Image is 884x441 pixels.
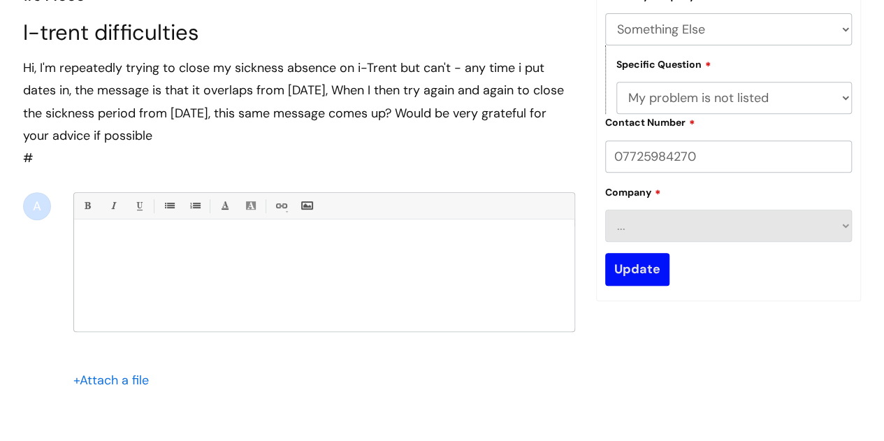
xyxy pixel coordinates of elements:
div: # [23,57,575,170]
div: A [23,192,51,220]
div: Hi, I'm repeatedly trying to close my sickness absence on i-Trent but can't - any time i put date... [23,57,575,147]
label: Company [605,185,661,198]
a: Bold (Ctrl-B) [78,197,96,215]
a: Back Color [242,197,259,215]
a: Font Color [216,197,233,215]
a: Italic (Ctrl-I) [104,197,122,215]
label: Contact Number [605,115,695,129]
h1: I-trent difficulties [23,20,575,45]
a: • Unordered List (Ctrl-Shift-7) [160,197,177,215]
input: Update [605,253,669,285]
a: Underline(Ctrl-U) [130,197,147,215]
a: Insert Image... [298,197,315,215]
div: Attach a file [73,369,157,391]
label: Specific Question [616,57,711,71]
a: Link [272,197,289,215]
a: 1. Ordered List (Ctrl-Shift-8) [186,197,203,215]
